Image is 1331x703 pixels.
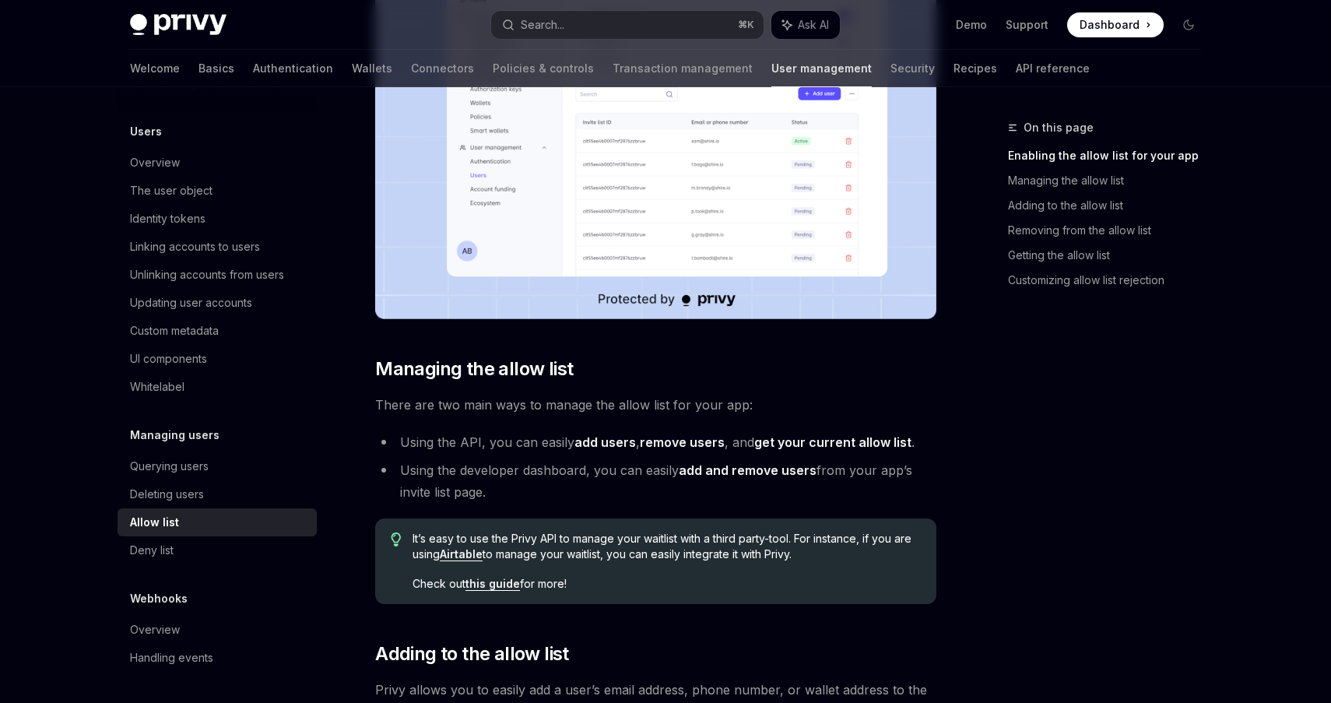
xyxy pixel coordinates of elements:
h5: Webhooks [130,589,188,608]
a: Recipes [953,50,997,87]
a: Deny list [118,536,317,564]
div: The user object [130,181,212,200]
a: this guide [465,577,520,591]
a: Overview [118,149,317,177]
a: Support [1006,17,1048,33]
a: Security [890,50,935,87]
button: Ask AI [771,11,840,39]
a: Basics [198,50,234,87]
a: remove users [640,434,725,451]
h5: Managing users [130,426,219,445]
div: Search... [521,16,564,34]
a: Querying users [118,452,317,480]
span: Check out for more! [413,576,921,592]
a: Deleting users [118,480,317,508]
svg: Tip [391,533,402,547]
a: add and remove users [679,462,817,479]
span: It’s easy to use the Privy API to manage your waitlist with a third party-tool. For instance, if ... [413,531,921,562]
a: Welcome [130,50,180,87]
a: Demo [956,17,987,33]
a: Updating user accounts [118,289,317,317]
li: Using the API, you can easily , , and . [375,431,936,453]
a: UI components [118,345,317,373]
a: Customizing allow list rejection [1008,268,1213,293]
div: UI components [130,350,207,368]
a: Overview [118,616,317,644]
a: Whitelabel [118,373,317,401]
div: Identity tokens [130,209,205,228]
div: Linking accounts to users [130,237,260,256]
a: Removing from the allow list [1008,218,1213,243]
div: Querying users [130,457,209,476]
div: Deleting users [130,485,204,504]
a: Transaction management [613,50,753,87]
a: Handling events [118,644,317,672]
h5: Users [130,122,162,141]
a: add users [574,434,636,451]
span: Managing the allow list [375,357,573,381]
div: Whitelabel [130,378,184,396]
a: Dashboard [1067,12,1164,37]
div: Allow list [130,513,179,532]
button: Toggle dark mode [1176,12,1201,37]
a: get your current allow list [754,434,911,451]
img: dark logo [130,14,227,36]
div: Deny list [130,541,174,560]
a: The user object [118,177,317,205]
a: User management [771,50,872,87]
a: Allow list [118,508,317,536]
span: On this page [1024,118,1094,137]
div: Unlinking accounts from users [130,265,284,284]
span: ⌘ K [738,19,754,31]
a: Policies & controls [493,50,594,87]
span: Adding to the allow list [375,641,569,666]
span: Ask AI [798,17,829,33]
a: Custom metadata [118,317,317,345]
div: Overview [130,153,180,172]
div: Overview [130,620,180,639]
a: Enabling the allow list for your app [1008,143,1213,168]
a: API reference [1016,50,1090,87]
div: Updating user accounts [130,294,252,312]
a: Getting the allow list [1008,243,1213,268]
a: Unlinking accounts from users [118,261,317,289]
a: Identity tokens [118,205,317,233]
div: Handling events [130,649,213,667]
a: Authentication [253,50,333,87]
button: Search...⌘K [491,11,764,39]
span: There are two main ways to manage the allow list for your app: [375,394,936,416]
span: Dashboard [1080,17,1140,33]
a: Linking accounts to users [118,233,317,261]
a: Connectors [411,50,474,87]
div: Custom metadata [130,322,219,340]
a: Airtable [440,547,483,561]
li: Using the developer dashboard, you can easily from your app’s invite list page. [375,459,936,503]
a: Wallets [352,50,392,87]
a: Managing the allow list [1008,168,1213,193]
a: Adding to the allow list [1008,193,1213,218]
